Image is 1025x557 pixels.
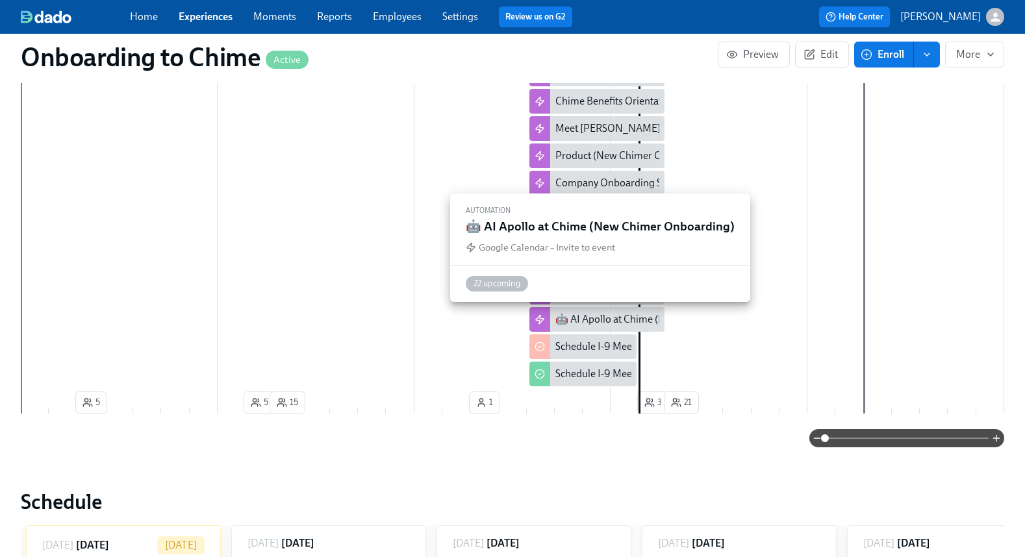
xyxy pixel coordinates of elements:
button: enroll [914,42,940,68]
span: 15 [277,396,298,409]
span: Preview [729,48,779,61]
div: Product (New Chimer Onboarding) [529,143,664,168]
button: [PERSON_NAME] [900,8,1004,26]
p: [DATE] [165,538,197,552]
span: Edit [806,48,838,61]
span: 22 upcoming [466,278,528,288]
button: Review us on G2 [499,6,572,27]
a: Settings [442,10,478,23]
h5: 🤖 AI Apollo at Chime (New Chimer Onboarding) [466,218,735,235]
p: [DATE] [247,536,279,551]
p: [DATE] [42,538,73,552]
div: Schedule I-9 Meeting [555,367,650,381]
a: Review us on G2 [505,10,566,23]
div: Automation [466,204,735,218]
a: dado [21,10,130,23]
a: Reports [317,10,352,23]
span: 21 [671,396,692,409]
div: Chime Benefits Orientation ([GEOGRAPHIC_DATA] Only) [555,94,809,108]
div: Company Onboarding Sessions [529,171,664,195]
button: 3 [637,391,669,414]
p: [DATE] [453,536,484,551]
button: 5 [244,391,275,414]
div: Company Onboarding Sessions [555,176,695,190]
button: Edit [795,42,849,68]
button: 1 [469,391,500,414]
h6: [DATE] [281,536,314,551]
p: [DATE] [863,536,894,551]
a: Experiences [179,10,233,23]
button: Help Center [819,6,890,27]
p: [PERSON_NAME] [900,10,981,24]
h6: [DATE] [897,536,930,551]
span: Active [266,55,309,65]
span: Enroll [863,48,904,61]
img: dado [21,10,71,23]
p: [DATE] [658,536,689,551]
div: Chime Benefits Orientation ([GEOGRAPHIC_DATA] Only) [529,89,664,114]
span: 1 [476,396,493,409]
div: 🤖 AI Apollo at Chime (New Chimer Onboarding) [555,312,774,327]
div: Meet [PERSON_NAME]'s Intranet Platform, The Interchange (New Chimer Onboarding) [555,121,945,136]
h1: Onboarding to Chime [21,42,309,73]
h6: [DATE] [487,536,520,551]
button: Preview [718,42,790,68]
a: Home [130,10,158,23]
a: Moments [253,10,296,23]
h2: Schedule [21,489,1004,515]
button: 15 [270,391,305,414]
div: Google Calendar – Invite to event [479,240,615,254]
h6: [DATE] [692,536,725,551]
div: Meet [PERSON_NAME]'s Intranet Platform, The Interchange (New Chimer Onboarding) [529,116,664,141]
button: 5 [75,391,107,414]
div: Schedule I-9 Meeting [555,340,650,354]
span: More [956,48,993,61]
div: 🤖 AI Apollo at Chime (New Chimer Onboarding) [529,307,664,332]
div: Schedule I-9 Meeting [529,334,637,359]
button: More [945,42,1004,68]
div: Product (New Chimer Onboarding) [555,149,712,163]
button: Enroll [854,42,914,68]
span: 5 [251,396,268,409]
button: 21 [664,391,699,414]
h6: [DATE] [76,538,109,552]
div: Schedule I-9 Meeting [529,362,637,386]
a: Employees [373,10,422,23]
span: 5 [82,396,100,409]
span: Help Center [826,10,883,23]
